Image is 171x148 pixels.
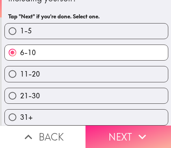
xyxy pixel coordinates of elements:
span: 31+ [20,113,32,122]
span: 21-30 [20,91,40,101]
span: 6-10 [20,48,36,57]
span: 11-20 [20,69,40,79]
span: 1-5 [20,26,32,36]
button: 31+ [5,110,168,125]
button: Next [85,126,171,148]
h6: Tap "Next" if you're done. Select one. [8,13,165,20]
button: 1-5 [5,23,168,39]
button: 11-20 [5,66,168,82]
button: 6-10 [5,45,168,60]
button: 21-30 [5,88,168,103]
